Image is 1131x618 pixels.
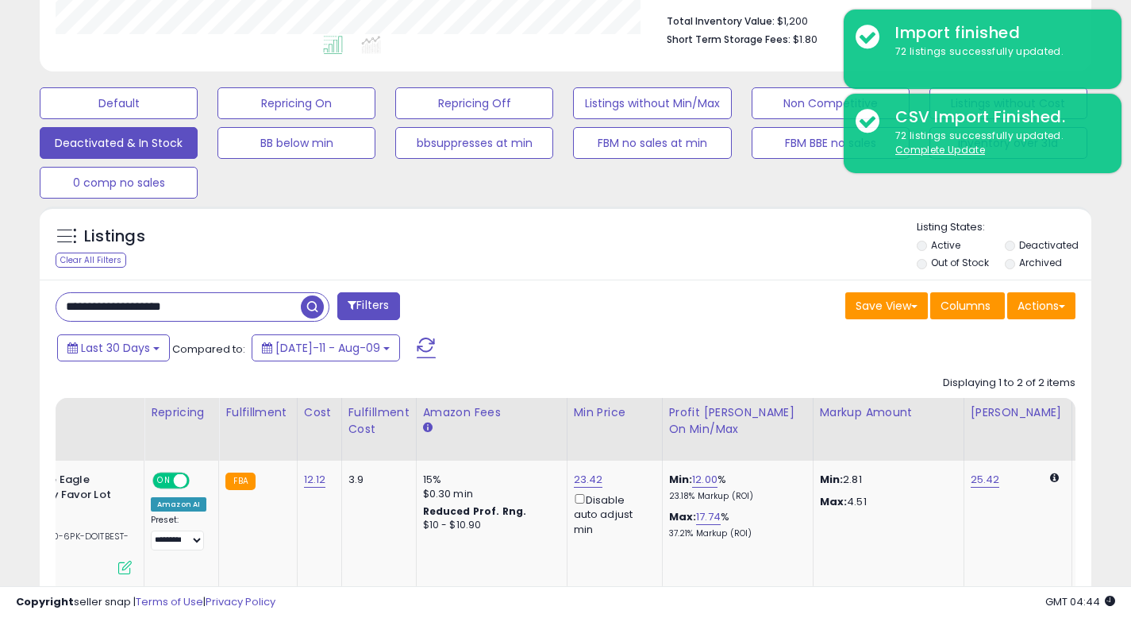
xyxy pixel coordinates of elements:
button: Actions [1007,292,1075,319]
button: Last 30 Days [57,334,170,361]
a: Privacy Policy [206,594,275,609]
div: $0.30 min [423,487,555,501]
button: Repricing Off [395,87,553,119]
a: 12.00 [692,472,717,488]
div: Profit [PERSON_NAME] on Min/Max [669,404,806,438]
button: FBM BBE no sales [752,127,910,159]
div: [PERSON_NAME] [971,404,1065,421]
span: $1.80 [793,32,817,47]
span: Columns [941,298,991,314]
div: 15% [423,473,555,487]
div: Cost [304,404,335,421]
b: Reduced Prof. Rng. [423,504,527,518]
p: Listing States: [917,220,1091,235]
div: % [669,473,801,502]
small: Amazon Fees. [423,421,433,435]
b: Max: [669,509,697,524]
span: Last 30 Days [81,340,150,356]
label: Active [931,238,960,252]
div: 3.9 [348,473,404,487]
div: Clear All Filters [56,253,126,268]
p: 37.21% Markup (ROI) [669,528,801,539]
div: Min Price [574,404,656,421]
span: 2025-09-9 04:44 GMT [1045,594,1115,609]
strong: Copyright [16,594,74,609]
span: OFF [187,474,213,488]
div: seller snap | | [16,595,275,610]
div: Import finished [883,21,1110,44]
button: Default [40,87,198,119]
div: Markup Amount [820,404,957,421]
div: Preset: [151,515,206,550]
label: Out of Stock [931,256,989,269]
span: [DATE]-11 - Aug-09 [275,340,380,356]
button: Listings without Min/Max [573,87,731,119]
b: Short Term Storage Fees: [667,33,791,46]
a: 17.74 [696,509,721,525]
h5: Listings [84,226,145,248]
span: Compared to: [172,342,245,357]
button: Non Competitive [752,87,910,119]
label: Deactivated [1019,238,1079,252]
button: FBM no sales at min [573,127,731,159]
button: [DATE]-11 - Aug-09 [252,334,400,361]
strong: Max: [820,494,848,509]
a: Terms of Use [136,594,203,609]
u: Complete Update [895,143,985,156]
div: 72 listings successfully updated. [883,44,1110,60]
div: 72 listings successfully updated. [883,129,1110,158]
li: $1,200 [667,10,1064,29]
button: bbsuppresses at min [395,127,553,159]
p: 23.18% Markup (ROI) [669,491,801,502]
p: 4.51 [820,495,952,509]
b: Min: [669,472,693,487]
b: Total Inventory Value: [667,14,775,28]
th: The percentage added to the cost of goods (COGS) that forms the calculator for Min & Max prices. [662,398,813,461]
div: $10 - $10.90 [423,519,555,532]
button: Repricing On [217,87,375,119]
strong: Min: [820,472,844,487]
div: Disable auto adjust min [574,491,650,537]
div: Repricing [151,404,212,421]
a: 12.12 [304,472,326,488]
button: Deactivated & In Stock [40,127,198,159]
label: Archived [1019,256,1062,269]
a: 23.42 [574,472,603,488]
div: Amazon AI [151,497,206,512]
button: Filters [337,292,399,320]
div: Fulfillment Cost [348,404,410,438]
button: Columns [930,292,1005,319]
button: Save View [845,292,928,319]
span: ON [154,474,174,488]
p: 2.81 [820,473,952,487]
div: CSV Import Finished. [883,106,1110,129]
small: FBA [225,473,255,490]
div: Amazon Fees [423,404,560,421]
div: Fulfillment [225,404,290,421]
div: % [669,510,801,539]
div: Displaying 1 to 2 of 2 items [943,376,1075,391]
a: 25.42 [971,472,1000,488]
button: BB below min [217,127,375,159]
button: 0 comp no sales [40,167,198,199]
